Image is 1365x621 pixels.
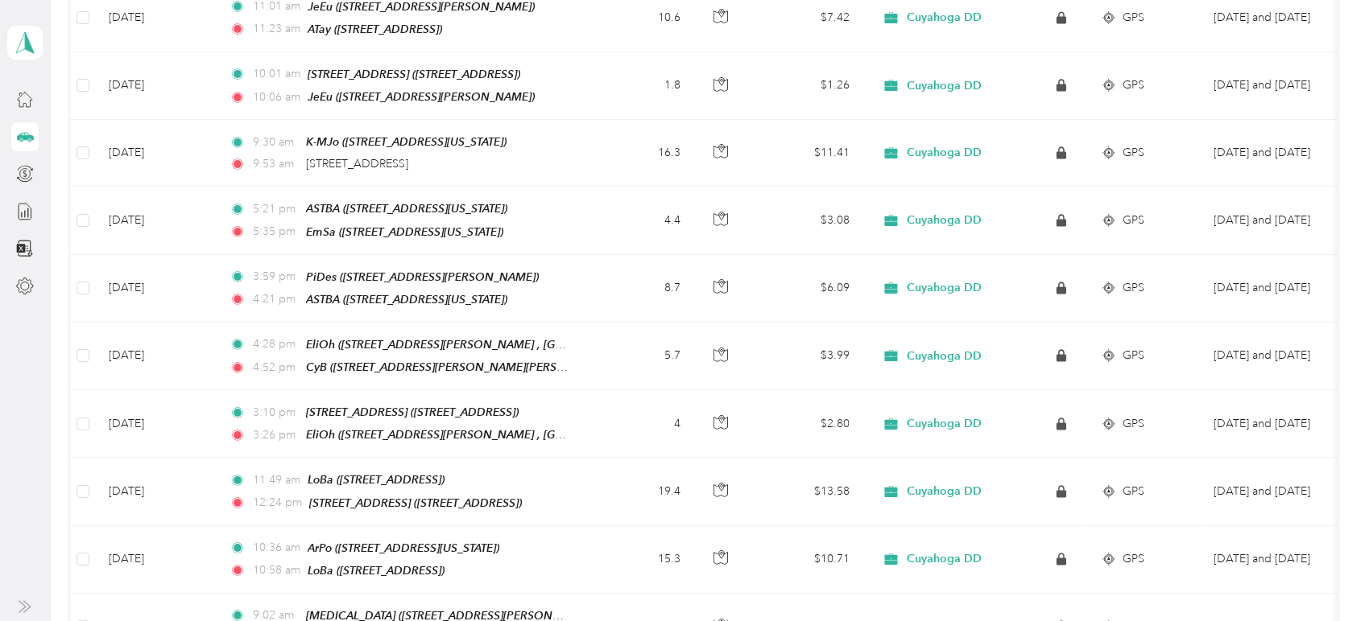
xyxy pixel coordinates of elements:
td: 8.7 [587,255,693,323]
span: Cuyahoga DD [907,552,982,566]
span: 10:06 am [253,88,300,106]
td: $3.99 [750,323,862,390]
span: 4:21 pm [253,290,299,308]
td: [DATE] [96,255,217,323]
iframe: Everlance-gr Chat Button Frame [1275,531,1365,621]
span: Cuyahoga DD [907,484,982,499]
td: 5.7 [587,323,693,390]
td: July and Aug 2025 [1201,120,1347,187]
td: July and Aug 2025 [1201,390,1347,458]
span: Cuyahoga DD [907,417,982,431]
span: GPS [1123,144,1144,162]
span: GPS [1123,76,1144,94]
span: 5:21 pm [253,200,299,218]
span: 4:52 pm [253,359,299,376]
span: 11:23 am [253,20,300,38]
td: July and Aug 2025 [1201,323,1347,390]
span: Cuyahoga DD [907,146,982,160]
span: EliOh ([STREET_ADDRESS][PERSON_NAME] , [GEOGRAPHIC_DATA], [GEOGRAPHIC_DATA]) [306,428,779,442]
span: CyB ([STREET_ADDRESS][PERSON_NAME][PERSON_NAME]) [306,360,620,374]
span: 11:49 am [253,471,300,489]
td: [DATE] [96,390,217,458]
span: ArPo ([STREET_ADDRESS][US_STATE]) [308,541,499,554]
td: 19.4 [587,458,693,525]
td: $2.80 [750,390,862,458]
span: 3:59 pm [253,268,299,286]
td: $13.58 [750,458,862,525]
span: [STREET_ADDRESS] ([STREET_ADDRESS]) [309,496,522,509]
span: 3:10 pm [253,404,299,422]
span: GPS [1123,9,1144,27]
span: 12:24 pm [253,494,302,512]
td: $10.71 [750,526,862,594]
td: $1.26 [750,52,862,120]
span: LoBa ([STREET_ADDRESS]) [308,473,445,486]
td: July and Aug 2025 [1201,255,1347,323]
span: GPS [1123,212,1144,229]
span: PiDes ([STREET_ADDRESS][PERSON_NAME]) [306,270,539,283]
td: [DATE] [96,187,217,254]
span: GPS [1123,550,1144,568]
td: July and Aug 2025 [1201,458,1347,525]
span: 10:36 am [253,539,300,557]
span: [STREET_ADDRESS] ([STREET_ADDRESS]) [308,68,520,80]
span: [STREET_ADDRESS] [306,157,408,171]
span: 4:28 pm [253,335,299,353]
span: Cuyahoga DD [907,10,982,25]
td: $11.41 [750,120,862,187]
span: K-MJo ([STREET_ADDRESS][US_STATE]) [306,135,507,148]
td: $6.09 [750,255,862,323]
span: 9:30 am [253,134,299,151]
td: 16.3 [587,120,693,187]
span: 10:58 am [253,561,300,579]
span: Cuyahoga DD [907,349,982,364]
span: GPS [1123,483,1144,500]
td: [DATE] [96,120,217,187]
span: 5:35 pm [253,223,299,241]
span: Cuyahoga DD [907,213,982,228]
span: JeEu ([STREET_ADDRESS][PERSON_NAME]) [308,90,535,103]
span: [STREET_ADDRESS] ([STREET_ADDRESS]) [306,405,519,418]
td: 4.4 [587,187,693,254]
span: GPS [1123,347,1144,364]
span: 3:26 pm [253,426,299,444]
span: ATay ([STREET_ADDRESS]) [308,23,442,35]
span: Cuyahoga DD [907,281,982,295]
span: 10:01 am [253,65,300,83]
span: EmSa ([STREET_ADDRESS][US_STATE]) [306,225,503,238]
span: GPS [1123,279,1144,297]
span: 9:53 am [253,155,299,173]
td: [DATE] [96,526,217,594]
td: [DATE] [96,323,217,390]
span: ASTBA ([STREET_ADDRESS][US_STATE]) [306,293,507,306]
span: LoBa ([STREET_ADDRESS]) [308,564,445,577]
span: ASTBA ([STREET_ADDRESS][US_STATE]) [306,202,507,215]
span: Cuyahoga DD [907,79,982,93]
td: 4 [587,390,693,458]
span: EliOh ([STREET_ADDRESS][PERSON_NAME] , [GEOGRAPHIC_DATA], [GEOGRAPHIC_DATA]) [306,338,779,352]
td: 15.3 [587,526,693,594]
td: 1.8 [587,52,693,120]
td: July and Aug 2025 [1201,187,1347,254]
td: [DATE] [96,52,217,120]
span: GPS [1123,415,1144,433]
td: July and Aug 2025 [1201,526,1347,594]
td: July and Aug 2025 [1201,52,1347,120]
td: $3.08 [750,187,862,254]
td: [DATE] [96,458,217,525]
